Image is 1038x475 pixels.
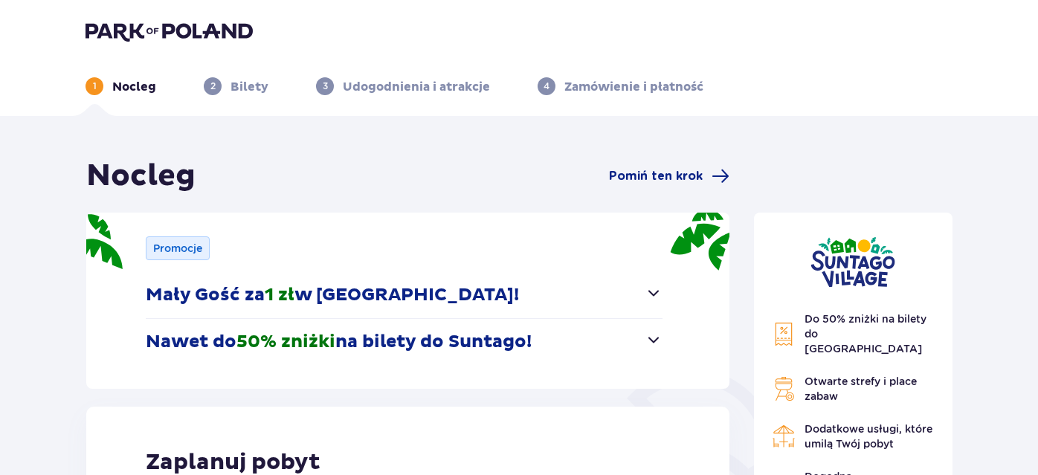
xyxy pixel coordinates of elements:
[86,21,253,42] img: Park of Poland logo
[544,80,549,93] p: 4
[772,424,796,448] img: Restaurant Icon
[210,80,216,93] p: 2
[146,331,532,353] p: Nawet do na bilety do Suntago!
[609,168,703,184] span: Pomiń ten krok
[112,79,156,95] p: Nocleg
[146,272,663,318] button: Mały Gość za1 złw [GEOGRAPHIC_DATA]!
[146,319,663,365] button: Nawet do50% zniżkina bilety do Suntago!
[316,77,490,95] div: 3Udogodnienia i atrakcje
[805,313,926,355] span: Do 50% zniżki na bilety do [GEOGRAPHIC_DATA]
[609,167,729,185] a: Pomiń ten krok
[231,79,268,95] p: Bilety
[86,77,156,95] div: 1Nocleg
[146,284,519,306] p: Mały Gość za w [GEOGRAPHIC_DATA]!
[93,80,97,93] p: 1
[772,322,796,346] img: Discount Icon
[343,79,490,95] p: Udogodnienia i atrakcje
[153,241,202,256] p: Promocje
[805,375,917,402] span: Otwarte strefy i place zabaw
[265,284,294,306] span: 1 zł
[323,80,328,93] p: 3
[236,331,335,353] span: 50% zniżki
[810,236,895,288] img: Suntago Village
[564,79,703,95] p: Zamówienie i płatność
[805,423,932,450] span: Dodatkowe usługi, które umilą Twój pobyt
[86,158,196,195] h1: Nocleg
[204,77,268,95] div: 2Bilety
[772,377,796,401] img: Grill Icon
[538,77,703,95] div: 4Zamówienie i płatność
